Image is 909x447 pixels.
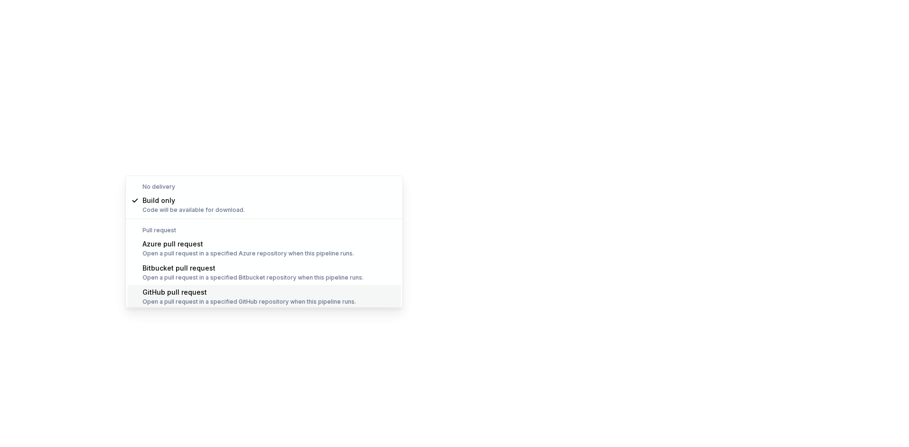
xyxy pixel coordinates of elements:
[143,250,354,257] div: Open a pull request in a specified Azure repository when this pipeline runs.
[143,240,203,248] span: Azure pull request
[143,288,207,296] span: GitHub pull request
[143,206,245,214] div: Code will be available for download.
[143,274,364,281] div: Open a pull request in a specified Bitbucket repository when this pipeline runs.
[143,264,215,272] span: Bitbucket pull request
[143,298,356,306] div: Open a pull request in a specified GitHub repository when this pipeline runs.
[127,227,401,234] div: Pull request
[143,196,175,204] span: Build only
[127,183,401,191] div: No delivery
